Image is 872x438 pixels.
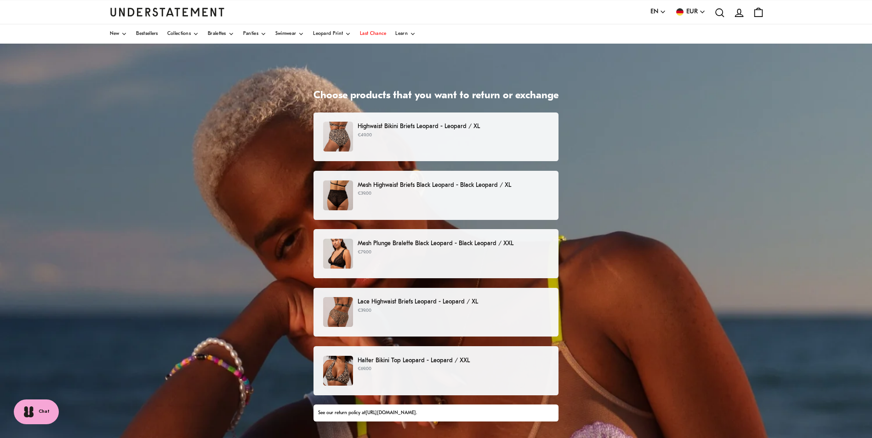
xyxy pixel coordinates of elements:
span: Swimwear [275,32,296,36]
a: Panties [243,24,266,44]
span: Learn [395,32,408,36]
img: WIPO-HIW-003-M-Black-leopard_1.jpg [323,180,353,210]
p: Lace Highwaist Briefs Leopard - Leopard / XL [358,297,549,307]
span: Bralettes [208,32,226,36]
button: Chat [14,399,59,424]
a: Leopard Print [313,24,351,44]
a: Bralettes [208,24,234,44]
h1: Choose products that you want to return or exchange [313,90,559,103]
span: Last Chance [360,32,386,36]
img: LEPS-HIW-107-1.jpg [323,122,353,152]
span: Leopard Print [313,32,343,36]
div: See our return policy at . [318,410,553,417]
span: EN [650,7,658,17]
a: [URL][DOMAIN_NAME] [365,410,416,416]
p: €39.00 [358,190,549,197]
p: €49.00 [358,132,549,139]
a: New [110,24,127,44]
a: Learn [395,24,416,44]
button: EUR [675,7,706,17]
p: Mesh Highwaist Briefs Black Leopard - Black Leopard / XL [358,180,549,190]
p: €69.00 [358,365,549,373]
a: Understatement Homepage [110,8,225,16]
p: €79.00 [358,249,549,256]
span: Panties [243,32,258,36]
a: Bestsellers [136,24,158,44]
span: Bestsellers [136,32,158,36]
span: Collections [167,32,191,36]
p: Mesh Plunge Bralette Black Leopard - Black Leopard / XXL [358,239,549,248]
img: LEPS-TOP-110-1.jpg [323,356,353,386]
p: Halter Bikini Top Leopard - Leopard / XXL [358,356,549,365]
span: EUR [686,7,698,17]
a: Swimwear [275,24,304,44]
span: New [110,32,120,36]
p: €39.00 [358,307,549,314]
span: Chat [39,408,50,416]
a: Collections [167,24,199,44]
img: lace-highwaist-briefs-001-gold-leopard-52592100114758_9b256d3c-5767-43ff-a354-cc71087727fd.jpg [323,297,353,327]
button: EN [650,7,666,17]
img: mesh-plunge-bralette-wild-polish-34238063837349_f10bfcf8-3553-4ebe-9286-5396130a6603.jpg [323,239,353,269]
p: Highwaist Bikini Briefs Leopard - Leopard / XL [358,122,549,131]
a: Last Chance [360,24,386,44]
